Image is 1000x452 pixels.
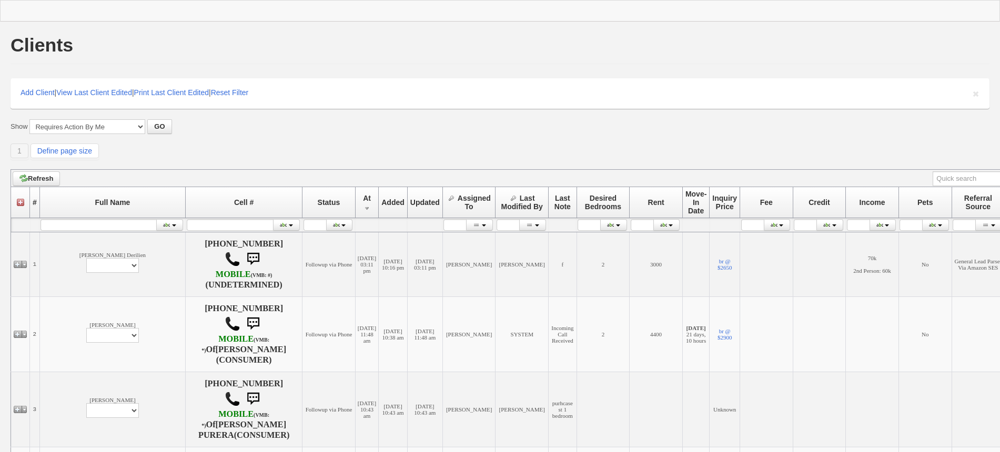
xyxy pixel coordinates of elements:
[549,372,577,447] td: purhcase st 1 bedroom
[458,194,491,211] span: Assigned To
[355,232,378,297] td: [DATE] 03:11 pm
[846,232,899,297] td: 70k 2nd Person: 60k
[682,297,709,372] td: 21 days, 10 hours
[577,297,630,372] td: 2
[302,232,356,297] td: Followup via Phone
[11,122,28,131] label: Show
[302,297,356,372] td: Followup via Phone
[11,143,28,158] a: 1
[501,194,543,211] span: Last Modified By
[31,143,99,158] a: Define page size
[585,194,621,211] span: Desired Bedrooms
[496,232,549,297] td: [PERSON_NAME]
[718,258,732,271] a: br @ $2650
[302,372,356,447] td: Followup via Phone
[381,198,405,207] span: Added
[686,325,706,331] b: [DATE]
[442,297,496,372] td: [PERSON_NAME]
[198,420,286,440] b: [PERSON_NAME] PURERA
[30,187,40,218] th: #
[39,232,185,297] td: [PERSON_NAME] Derilien
[898,232,952,297] td: No
[188,304,300,365] h4: [PHONE_NUMBER] Of (CONSUMER)
[496,372,549,447] td: [PERSON_NAME]
[917,198,933,207] span: Pets
[685,190,706,215] span: Move-In Date
[188,379,300,440] h4: [PHONE_NUMBER] Of (CONSUMER)
[860,198,885,207] span: Income
[56,88,132,97] a: View Last Client Edited
[13,171,60,186] a: Refresh
[30,372,40,447] td: 3
[201,409,269,429] b: Verizon Wireless
[218,409,254,419] font: MOBILE
[760,198,773,207] span: Fee
[30,297,40,372] td: 2
[318,198,340,207] span: Status
[712,194,737,211] span: Inquiry Price
[188,239,300,290] h4: [PHONE_NUMBER] (UNDETERMINED)
[648,198,664,207] span: Rent
[809,198,830,207] span: Credit
[898,297,952,372] td: No
[379,232,408,297] td: [DATE] 10:16 pm
[243,388,264,409] img: sms.png
[355,297,378,372] td: [DATE] 11:48 am
[216,270,251,279] font: MOBILE
[407,232,442,297] td: [DATE] 03:11 pm
[407,297,442,372] td: [DATE] 11:48 am
[21,88,55,97] a: Add Client
[407,372,442,447] td: [DATE] 10:43 am
[11,78,989,109] div: | | |
[30,232,40,297] td: 1
[718,328,732,341] a: br @ $2900
[201,334,269,354] b: Verizon Wireless
[11,36,73,55] h1: Clients
[964,194,992,211] span: Referral Source
[577,232,630,297] td: 2
[549,232,577,297] td: f
[147,119,171,134] button: GO
[211,88,249,97] a: Reset Filter
[243,313,264,334] img: sms.png
[216,270,272,279] b: AT&T Wireless
[549,297,577,372] td: Incoming Call Received
[95,198,130,207] span: Full Name
[134,88,209,97] a: Print Last Client Edited
[355,372,378,447] td: [DATE] 10:43 am
[410,198,440,207] span: Updated
[39,297,185,372] td: [PERSON_NAME]
[234,198,254,207] span: Cell #
[554,194,571,211] span: Last Note
[442,232,496,297] td: [PERSON_NAME]
[251,272,272,278] font: (VMB: #)
[216,345,287,354] b: [PERSON_NAME]
[225,391,240,407] img: call.png
[218,334,254,344] font: MOBILE
[225,316,240,332] img: call.png
[442,372,496,447] td: [PERSON_NAME]
[39,372,185,447] td: [PERSON_NAME]
[379,297,408,372] td: [DATE] 10:38 am
[496,297,549,372] td: SYSTEM
[379,372,408,447] td: [DATE] 10:43 am
[630,232,683,297] td: 3000
[630,297,683,372] td: 4400
[225,251,240,267] img: call.png
[243,249,264,270] img: sms.png
[710,372,740,447] td: Unknown
[363,194,371,202] span: At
